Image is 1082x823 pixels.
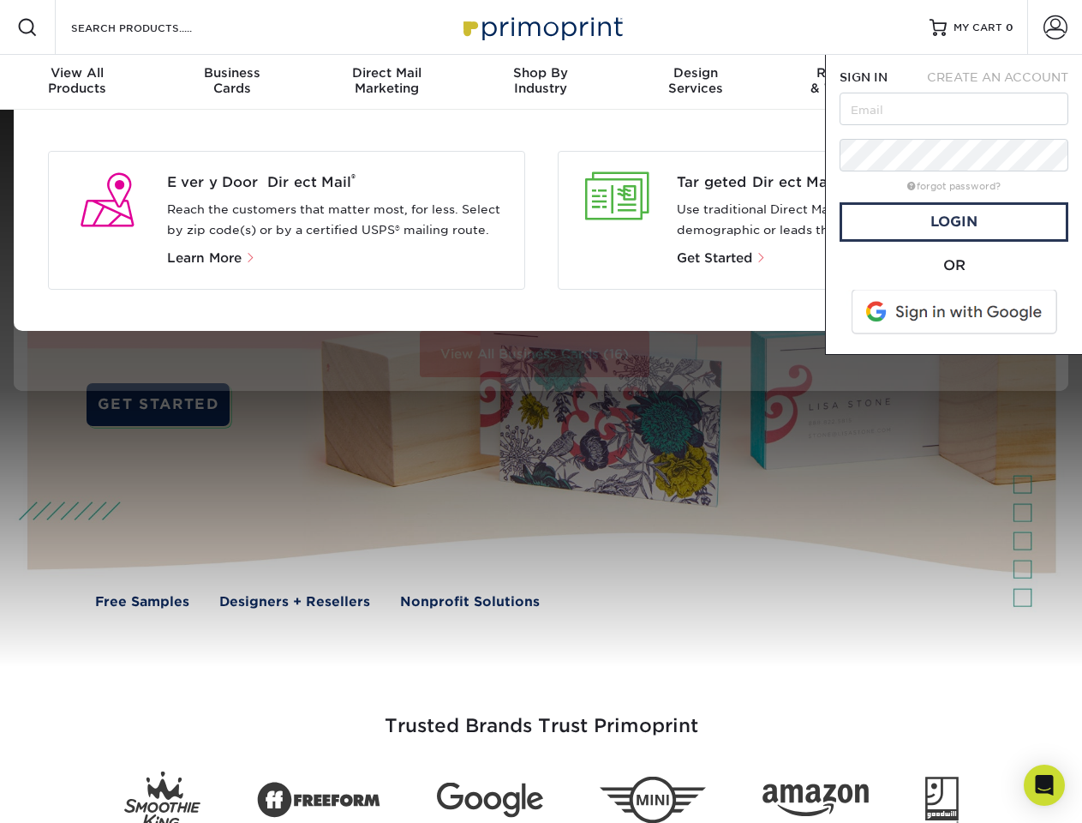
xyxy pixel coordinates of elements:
a: BusinessCards [154,55,308,110]
input: SEARCH PRODUCTS..... [69,17,236,38]
span: CREATE AN ACCOUNT [927,70,1068,84]
div: Industry [463,65,618,96]
a: Shop ByIndustry [463,55,618,110]
span: MY CART [953,21,1002,35]
div: Services [619,65,773,96]
span: Direct Mail [309,65,463,81]
h3: Trusted Brands Trust Primoprint [40,674,1043,758]
img: Goodwill [925,777,959,823]
div: Marketing [309,65,463,96]
iframe: Google Customer Reviews [4,771,146,817]
a: Login [840,202,1068,242]
div: Cards [154,65,308,96]
span: Design [619,65,773,81]
a: Direct MailMarketing [309,55,463,110]
span: Shop By [463,65,618,81]
div: Open Intercom Messenger [1024,765,1065,806]
span: Business [154,65,308,81]
a: DesignServices [619,55,773,110]
div: OR [840,255,1068,276]
div: & Templates [773,65,927,96]
img: Primoprint [456,9,627,45]
span: Resources [773,65,927,81]
a: Resources& Templates [773,55,927,110]
input: Email [840,93,1068,125]
span: 0 [1006,21,1013,33]
img: Google [437,783,543,818]
img: Amazon [762,784,869,817]
span: SIGN IN [840,70,888,84]
a: forgot password? [907,181,1001,192]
